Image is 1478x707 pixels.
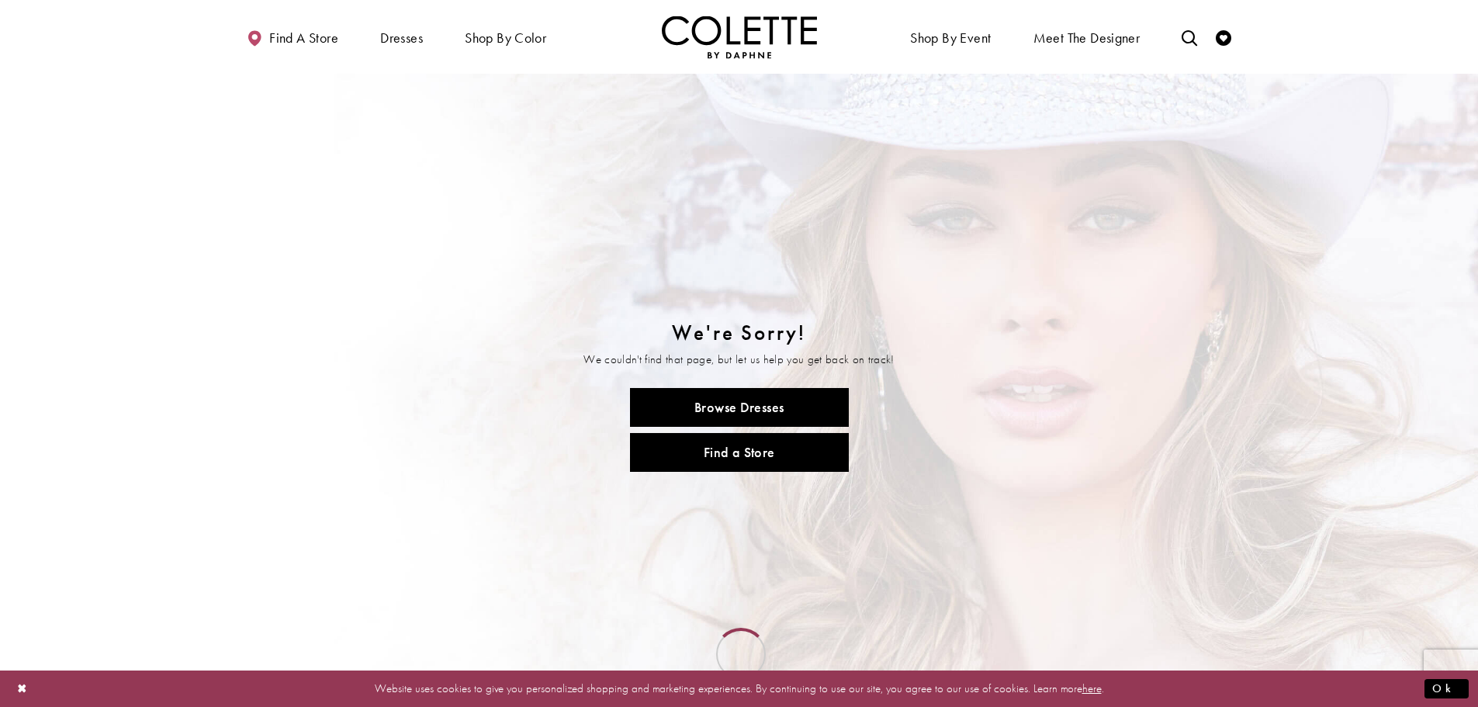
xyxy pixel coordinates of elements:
span: Shop By Event [906,16,995,58]
a: Find a Store [630,433,849,472]
p: Website uses cookies to give you personalized shopping and marketing experiences. By continuing t... [112,678,1366,699]
button: Close Dialog [9,675,36,702]
span: Shop By Event [910,30,991,46]
a: Toggle search [1178,16,1201,58]
a: Check Wishlist [1212,16,1235,58]
span: Find a store [269,30,338,46]
span: Dresses [376,16,427,58]
button: Submit Dialog [1424,679,1469,698]
span: Dresses [380,30,423,46]
a: Visit Home Page [662,16,817,58]
a: Browse Dresses [630,388,849,427]
img: Colette by Daphne [662,16,817,58]
span: Shop by color [461,16,550,58]
a: Find a store [243,16,342,58]
span: Shop by color [465,30,546,46]
a: Meet the designer [1030,16,1144,58]
span: Meet the designer [1033,30,1141,46]
a: here [1082,681,1102,696]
